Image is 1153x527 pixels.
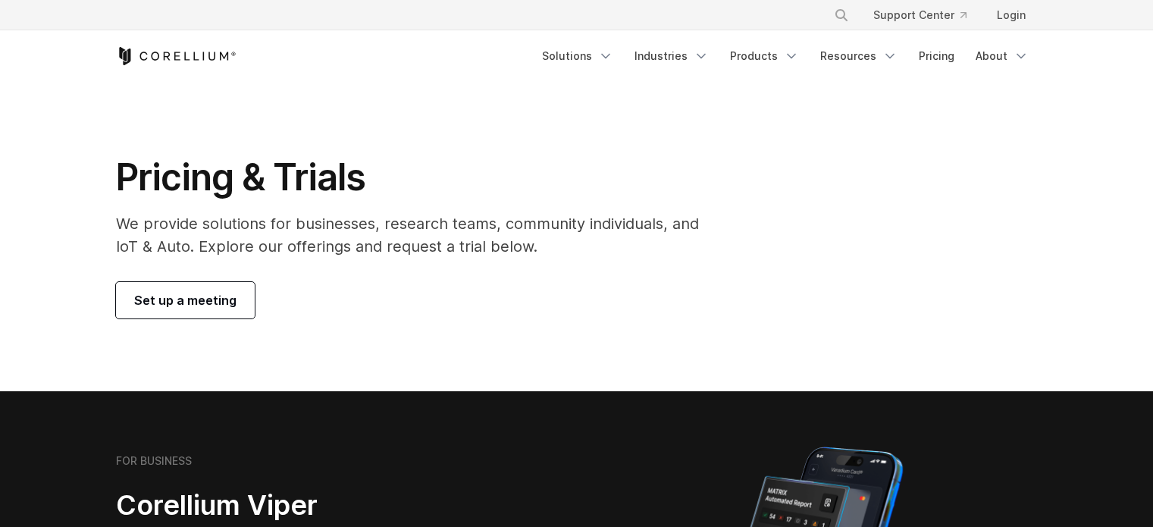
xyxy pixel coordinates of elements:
[134,291,237,309] span: Set up a meeting
[116,454,192,468] h6: FOR BUSINESS
[967,42,1038,70] a: About
[721,42,808,70] a: Products
[985,2,1038,29] a: Login
[116,155,720,200] h1: Pricing & Trials
[116,488,504,522] h2: Corellium Viper
[811,42,907,70] a: Resources
[533,42,1038,70] div: Navigation Menu
[828,2,855,29] button: Search
[625,42,718,70] a: Industries
[533,42,622,70] a: Solutions
[116,212,720,258] p: We provide solutions for businesses, research teams, community individuals, and IoT & Auto. Explo...
[910,42,963,70] a: Pricing
[861,2,979,29] a: Support Center
[116,282,255,318] a: Set up a meeting
[116,47,237,65] a: Corellium Home
[816,2,1038,29] div: Navigation Menu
